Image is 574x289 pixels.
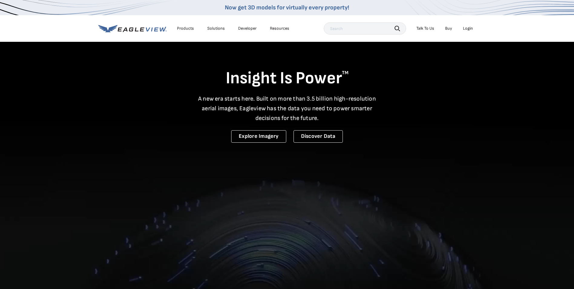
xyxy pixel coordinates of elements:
div: Talk To Us [416,26,434,31]
a: Now get 3D models for virtually every property! [225,4,349,11]
div: Solutions [207,26,225,31]
a: Explore Imagery [231,130,286,143]
a: Discover Data [294,130,343,143]
sup: TM [342,70,349,76]
div: Resources [270,26,289,31]
input: Search [324,22,406,35]
div: Login [463,26,473,31]
h1: Insight Is Power [98,68,476,89]
a: Developer [238,26,257,31]
p: A new era starts here. Built on more than 3.5 billion high-resolution aerial images, Eagleview ha... [195,94,380,123]
a: Buy [445,26,452,31]
div: Products [177,26,194,31]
